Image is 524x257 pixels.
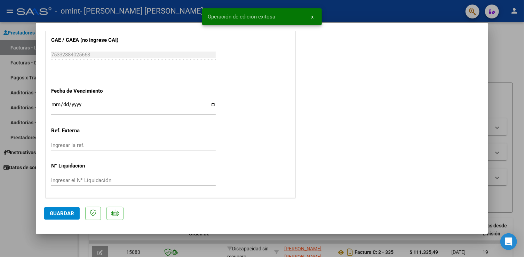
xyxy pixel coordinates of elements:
p: CAE / CAEA (no ingrese CAI) [51,36,123,44]
span: Guardar [50,210,74,217]
button: Guardar [44,207,80,220]
p: N° Liquidación [51,162,123,170]
div: Open Intercom Messenger [500,233,517,250]
button: x [305,10,319,23]
span: x [311,14,313,20]
span: Operación de edición exitosa [208,13,275,20]
p: Fecha de Vencimiento [51,87,123,95]
p: Ref. Externa [51,127,123,135]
